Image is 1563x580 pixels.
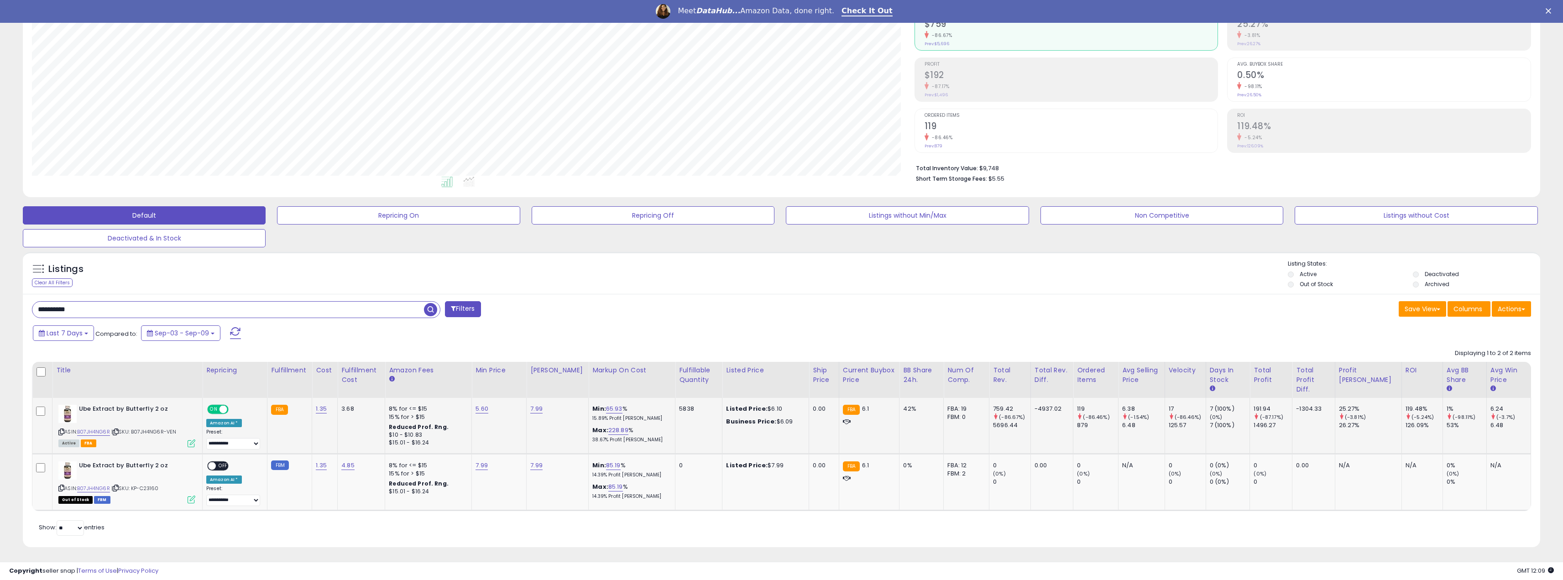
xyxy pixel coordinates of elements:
div: Total Profit [1254,366,1288,385]
a: 85.19 [606,461,621,470]
div: N/A [1339,461,1395,470]
div: % [592,405,668,422]
button: Actions [1492,301,1531,317]
div: 1% [1447,405,1486,413]
div: 0.00 [813,405,831,413]
div: 0 [1077,461,1118,470]
div: 3.68 [341,405,378,413]
button: Save View [1399,301,1446,317]
label: Out of Stock [1300,280,1333,288]
div: Fulfillment [271,366,308,375]
span: FBA [81,439,96,447]
small: Prev: 126.09% [1237,143,1263,149]
div: % [592,483,668,500]
small: (0%) [1447,470,1459,477]
div: 5838 [679,405,715,413]
span: ROI [1237,113,1531,118]
small: FBA [271,405,288,415]
button: Sep-03 - Sep-09 [141,325,220,341]
div: Clear All Filters [32,278,73,287]
div: 1496.27 [1254,421,1292,429]
span: Profit [925,62,1218,67]
h2: $759 [925,19,1218,31]
small: (-98.11%) [1453,413,1475,421]
button: Last 7 Days [33,325,94,341]
small: (0%) [1210,470,1223,477]
span: 6.1 [862,404,869,413]
a: 65.93 [606,404,622,413]
img: Profile image for Georgie [656,4,670,19]
div: 119.48% [1406,405,1443,413]
li: $9,748 [916,162,1524,173]
div: FBM: 0 [947,413,982,421]
a: 1.35 [316,404,327,413]
div: Fulfillment Cost [341,366,381,385]
small: Avg Win Price. [1490,385,1496,393]
button: Repricing Off [532,206,774,225]
span: FBM [94,496,110,504]
div: 15% for > $15 [389,413,465,421]
div: 125.57 [1169,421,1206,429]
div: -1304.33 [1296,405,1328,413]
a: Check It Out [842,6,893,16]
button: Default [23,206,266,225]
button: Repricing On [277,206,520,225]
label: Active [1300,270,1317,278]
span: | SKU: KP-C23160 [111,485,159,492]
div: 17 [1169,405,1206,413]
div: 6.48 [1122,421,1165,429]
small: (-3.7%) [1496,413,1515,421]
strong: Copyright [9,566,42,575]
i: DataHub... [696,6,740,15]
span: Last 7 Days [47,329,83,338]
b: Ube Extract by Butterfly 2 oz [79,405,190,416]
a: 228.89 [608,426,628,435]
a: Privacy Policy [118,566,158,575]
h2: 119 [925,121,1218,133]
h2: 25.27% [1237,19,1531,31]
small: FBA [843,405,860,415]
div: 759.42 [993,405,1030,413]
div: 0.00 [813,461,831,470]
small: (0%) [1210,413,1223,421]
button: Non Competitive [1040,206,1283,225]
p: Listing States: [1288,260,1540,268]
span: Avg. Buybox Share [1237,62,1531,67]
b: Reduced Prof. Rng. [389,423,449,431]
div: $7.99 [726,461,802,470]
span: Columns [1453,304,1482,314]
b: Total Inventory Value: [916,164,978,172]
small: (-3.81%) [1345,413,1366,421]
button: Listings without Cost [1295,206,1537,225]
div: 0.00 [1035,461,1066,470]
div: Velocity [1169,366,1202,375]
div: N/A [1406,461,1436,470]
div: 25.27% [1339,405,1401,413]
p: 14.39% Profit [PERSON_NAME] [592,493,668,500]
button: Deactivated & In Stock [23,229,266,247]
div: Amazon AI * [206,475,242,484]
button: Columns [1448,301,1490,317]
div: Amazon AI * [206,419,242,427]
div: Preset: [206,429,260,449]
div: 15% for > $15 [389,470,465,478]
small: (0%) [1169,470,1181,477]
div: Repricing [206,366,263,375]
div: 8% for <= $15 [389,405,465,413]
small: -3.81% [1241,32,1260,39]
div: Ship Price [813,366,835,385]
div: 0 [1254,478,1292,486]
div: 0 (0%) [1210,461,1250,470]
span: All listings that are currently out of stock and unavailable for purchase on Amazon [58,496,93,504]
p: 14.39% Profit [PERSON_NAME] [592,472,668,478]
div: 0% [903,461,936,470]
h2: 0.50% [1237,70,1531,82]
div: ASIN: [58,405,195,446]
small: -87.17% [929,83,950,90]
b: Reduced Prof. Rng. [389,480,449,487]
small: (0%) [1254,470,1266,477]
div: Listed Price [726,366,805,375]
div: 53% [1447,421,1486,429]
label: Archived [1425,280,1449,288]
div: Avg BB Share [1447,366,1483,385]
